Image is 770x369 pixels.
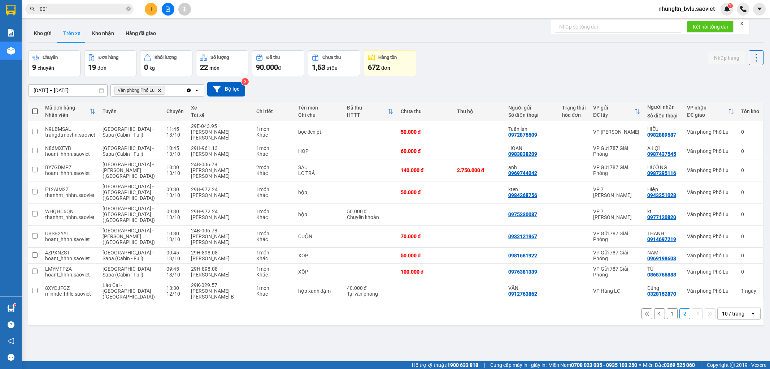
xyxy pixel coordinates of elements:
span: plus [149,7,154,12]
div: VP Hàng LC [593,288,640,294]
div: hộp xanh đậm [298,288,340,294]
div: VĂN [508,285,555,291]
div: 0 [741,148,759,154]
div: 13/10 [166,214,184,220]
div: 0 [741,167,759,173]
div: Hiệp [647,186,680,192]
button: Số lượng22món [196,50,248,76]
span: ngày [745,288,756,294]
div: Văn phòng Phố Lu [687,167,734,173]
div: 0981681922 [508,253,537,258]
div: 09:45 [166,266,184,272]
div: 10:45 [166,145,184,151]
div: Khác [256,214,291,220]
div: [PERSON_NAME] [191,214,249,220]
div: 1 món [256,231,291,236]
div: Tại văn phòng [347,291,393,297]
button: Hàng tồn672đơn [364,50,416,76]
img: icon-new-feature [724,6,730,12]
div: [PERSON_NAME] [191,151,249,157]
div: Văn phòng Phố Lu [687,211,734,217]
div: 29K-029.57 [191,282,249,288]
input: Tìm tên, số ĐT hoặc mã đơn [40,5,125,13]
div: Chi tiết [256,108,291,114]
input: Select a date range. [29,85,107,96]
span: [GEOGRAPHIC_DATA] - [GEOGRAPHIC_DATA] ([GEOGRAPHIC_DATA]) [103,206,155,223]
div: kten [508,186,555,192]
div: 24B-006.78 [191,162,249,167]
div: HOP [298,148,340,154]
div: Tên món [298,105,340,111]
div: Khác [256,192,291,198]
div: hộp [298,189,340,195]
div: 0976381339 [508,269,537,275]
div: minhdc_hhlc.saoviet [45,291,95,297]
button: Hàng đã giao [120,25,162,42]
div: Khối lượng [155,55,177,60]
span: Lào Cai - [GEOGRAPHIC_DATA] ([GEOGRAPHIC_DATA]) [103,282,155,300]
div: Hàng tồn [378,55,397,60]
div: 1 món [256,209,291,214]
div: 0932121967 [508,233,537,239]
button: Kho nhận [86,25,120,42]
div: Khác [256,256,291,261]
div: Khác [256,291,291,297]
div: 13/10 [166,272,184,278]
div: 09:30 [166,209,184,214]
div: 13/10 [166,151,184,157]
div: VP Gửi 787 Giải Phóng [593,145,640,157]
div: LC TRẢ [298,170,340,176]
span: | [484,361,485,369]
div: N86MXEYB [45,145,95,151]
span: search [30,7,35,12]
div: 0975230087 [508,211,537,217]
sup: 3 [242,78,249,85]
div: Văn phòng Phố Lu [687,189,734,195]
span: đơn [381,65,390,71]
span: nhungltn_bvlu.saoviet [653,4,721,13]
div: Văn phòng Phố Lu [687,253,734,258]
strong: 0708 023 035 - 0935 103 250 [571,362,637,368]
div: ĐC giao [687,112,728,118]
button: Trên xe [57,25,86,42]
div: Chưa thu [401,108,450,114]
div: E12AIM2Z [45,186,95,192]
div: hoant_hhhn.saoviet [45,256,95,261]
div: VP nhận [687,105,728,111]
div: 0914697219 [647,236,676,242]
th: Toggle SortBy [683,102,738,121]
div: Khác [256,132,291,138]
div: hoant_hhhn.saoviet [45,151,95,157]
div: 4ZPXNZST [45,250,95,256]
div: 24B-006.78 [191,228,249,233]
span: close-circle [126,7,131,11]
div: trangdtmbvhn.saoviet [45,132,95,138]
div: VP Gửi 787 Giải Phóng [593,250,640,261]
div: 0987295116 [647,170,676,176]
div: VP gửi [593,105,634,111]
button: Khối lượng0kg [140,50,192,76]
div: 0 [741,269,759,275]
th: Toggle SortBy [42,102,99,121]
div: 13/10 [166,256,184,261]
div: 29H-898.08 [191,266,249,272]
input: Nhập số tổng đài [555,21,681,33]
div: hoant_hhhn.saoviet [45,272,95,278]
div: Người gửi [508,105,555,111]
div: 29H-898.08 [191,250,249,256]
span: Cung cấp máy in - giấy in: [490,361,547,369]
div: 0977120820 [647,214,676,220]
button: Chưa thu1,53 triệu [308,50,360,76]
span: 1 [729,3,731,8]
div: Tuấn lan [508,126,555,132]
span: 90.000 [256,63,278,72]
button: 2 [679,308,690,319]
div: Dũng [647,285,680,291]
span: caret-down [756,6,763,12]
div: 1 món [256,266,291,272]
button: aim [178,3,191,16]
div: Chưa thu [322,55,341,60]
div: Văn phòng Phố Lu [687,233,734,239]
span: chuyến [38,65,54,71]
